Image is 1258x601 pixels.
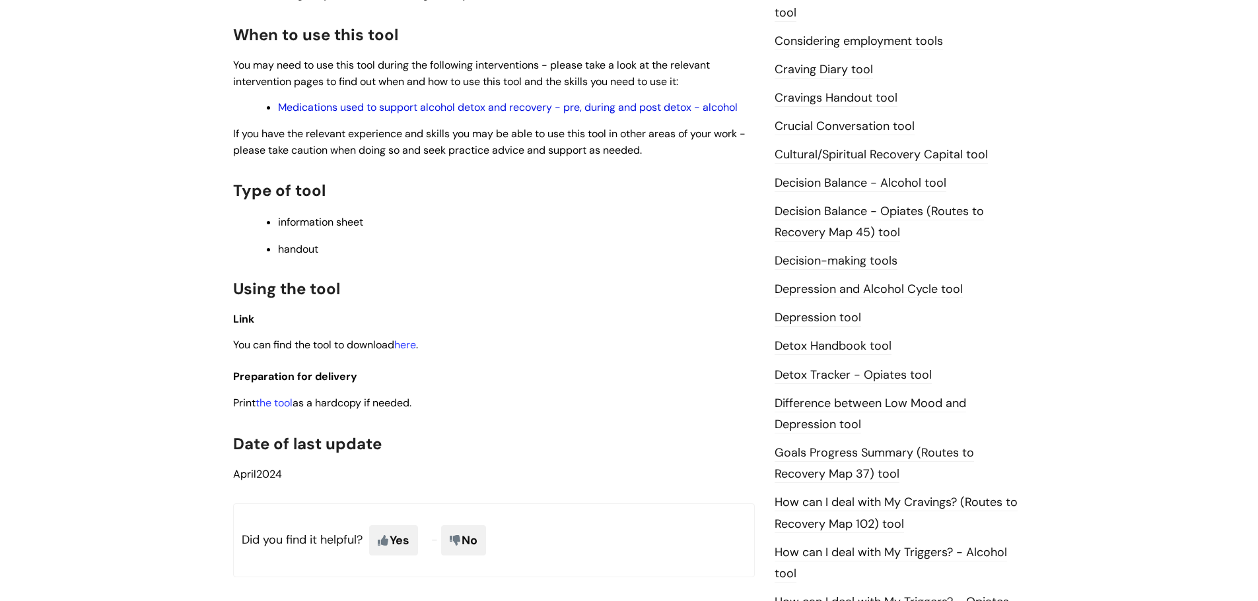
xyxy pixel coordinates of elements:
[775,494,1018,532] a: How can I deal with My Cravings? (Routes to Recovery Map 102) tool
[394,338,416,352] a: here
[233,278,340,299] span: Using the tool
[369,525,418,555] span: Yes
[233,338,394,352] span: You can find the tool to download
[775,175,946,192] a: Decision Balance - Alcohol tool
[293,396,411,410] span: as a hardcopy if needed.
[233,127,746,157] span: If you have the relevant experience and skills you may be able to use this tool in other areas of...
[775,146,988,164] a: Cultural/Spiritual Recovery Capital tool
[775,90,897,107] a: Cravings Handout tool
[233,467,282,481] span: 2024
[775,309,861,327] a: Depression tool
[233,433,382,454] span: Date of last update
[233,396,256,410] span: Print
[256,396,293,410] a: the tool
[775,445,974,483] a: Goals Progress Summary (Routes to Recovery Map 37) tool
[775,203,984,241] a: Decision Balance - Opiates (Routes to Recovery Map 45) tool
[775,253,897,270] a: Decision-making tools
[278,242,318,256] span: handout
[278,100,738,114] a: Medications used to support alcohol detox and recovery - pre, during and post detox - alcohol
[775,367,932,384] a: Detox Tracker - Opiates tool
[233,312,254,326] span: Link
[775,61,873,79] a: Craving Diary tool
[775,395,966,433] a: Difference between Low Mood and Depression tool
[233,24,398,45] span: When to use this tool
[233,467,256,481] span: April
[233,58,710,88] span: You may need to use this tool during the following interventions - please take a look at the rele...
[441,525,486,555] span: No
[416,338,418,352] span: .
[233,180,326,201] span: Type of tool
[775,338,891,355] a: Detox Handbook tool
[775,118,915,135] a: Crucial Conversation tool
[775,33,943,50] a: Considering employment tools
[233,369,357,383] span: Preparation for delivery
[775,281,963,298] a: Depression and Alcohol Cycle tool
[775,544,1007,583] a: How can I deal with My Triggers? - Alcohol tool
[233,503,755,577] p: Did you find it helpful?
[278,215,363,229] span: information sheet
